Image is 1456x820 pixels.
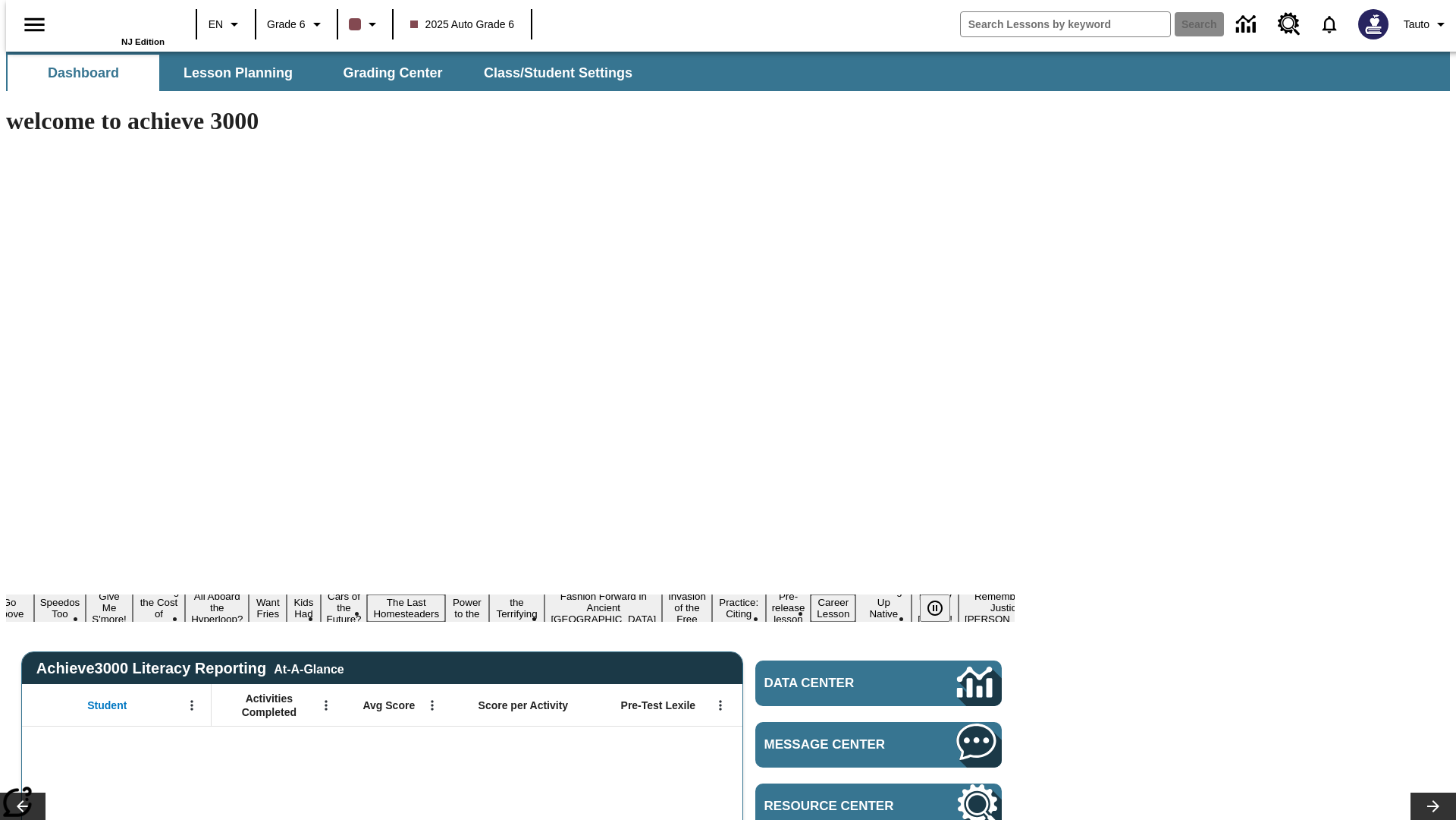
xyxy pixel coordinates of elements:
div: At-A-Glance [274,660,344,676]
a: Data Center [1227,4,1269,46]
span: Grade 6 [267,17,306,33]
h1: welcome to achieve 3000 [6,107,1015,135]
button: Slide 15 The Invasion of the Free CD [662,577,712,639]
span: Dashboard [48,65,119,82]
span: NJ Edition [121,37,165,46]
button: Grading Center [317,55,469,91]
button: Slide 14 Fashion Forward in Ancient Rome [544,588,662,627]
span: 2025 Auto Grade 6 [410,17,515,33]
button: Slide 21 Remembering Justice O'Connor [959,588,1054,627]
button: Slide 6 Covering the Cost of College [133,583,185,633]
button: Open Menu [709,694,732,717]
span: Lesson Planning [184,65,293,82]
button: Slide 11 The Last Homesteaders [367,594,445,622]
button: Open side menu [12,2,57,47]
button: Slide 18 Career Lesson [811,594,855,622]
span: Class/Student Settings [484,65,632,82]
span: Message Center [764,737,912,752]
div: SubNavbar [6,52,1450,91]
button: Class/Student Settings [472,55,645,91]
a: Data Center [755,661,1002,706]
span: Achieve3000 Literacy Reporting [36,660,344,677]
span: Student [87,699,127,712]
button: Slide 17 Pre-release lesson [766,588,811,627]
button: Slide 9 Dirty Jobs Kids Had To Do [287,572,320,645]
img: Avatar [1358,9,1389,39]
a: Notifications [1310,5,1349,44]
button: Dashboard [8,55,159,91]
div: Home [66,5,165,46]
button: Slide 20 Hooray for Constitution Day! [912,588,959,627]
button: Slide 8 Do You Want Fries With That? [249,572,287,645]
button: Lesson Planning [162,55,314,91]
button: Open Menu [180,694,203,717]
a: Message Center [755,722,1002,768]
button: Profile/Settings [1398,11,1456,38]
span: Activities Completed [219,692,319,719]
div: Pause [920,594,965,622]
button: Slide 7 All Aboard the Hyperloop? [185,588,249,627]
button: Slide 5 Give Me S'more! [86,588,133,627]
button: Lesson carousel, Next [1410,793,1456,820]
button: Slide 19 Cooking Up Native Traditions [855,583,912,633]
input: search field [961,12,1170,36]
span: Score per Activity [479,699,569,712]
span: EN [209,17,223,33]
span: Grading Center [343,65,442,82]
span: Pre-Test Lexile [621,699,696,712]
span: Tauto [1404,17,1429,33]
button: Slide 4 Are Speedos Too Speedy? [34,583,86,633]
button: Slide 13 Attack of the Terrifying Tomatoes [489,583,545,633]
button: Grade: Grade 6, Select a grade [261,11,332,38]
span: Resource Center [764,799,912,814]
span: Data Center [764,676,906,691]
button: Select a new avatar [1349,5,1398,44]
a: Resource Center, Will open in new tab [1269,4,1310,45]
button: Slide 12 Solar Power to the People [445,583,489,633]
button: Language: EN, Select a language [202,11,250,38]
button: Pause [920,594,950,622]
span: Avg Score [362,699,415,712]
div: SubNavbar [6,55,646,91]
a: Home [66,7,165,37]
button: Class color is dark brown. Change class color [343,11,388,38]
button: Slide 10 Cars of the Future? [321,588,368,627]
button: Open Menu [315,694,337,717]
button: Slide 16 Mixed Practice: Citing Evidence [712,583,766,633]
button: Open Menu [421,694,444,717]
